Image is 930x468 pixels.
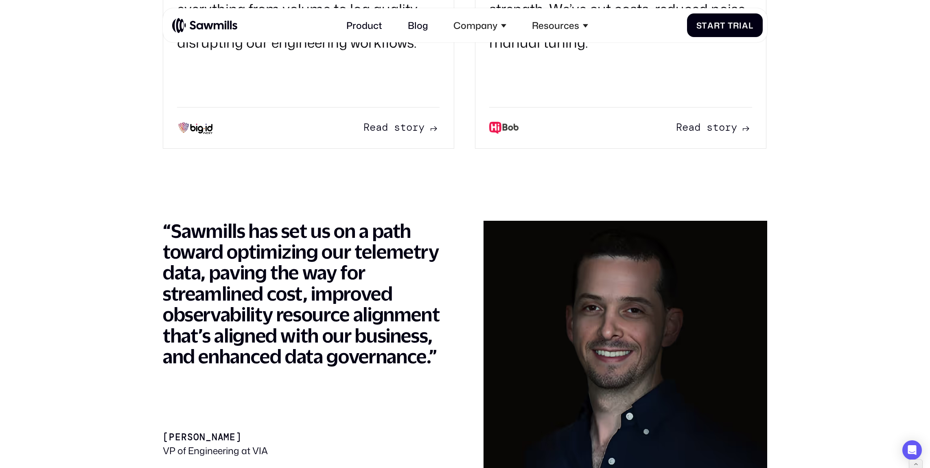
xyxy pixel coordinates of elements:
span: s [707,121,713,134]
div: Open Intercom Messenger [902,440,922,460]
span: R [676,121,682,134]
span: a [376,121,382,134]
span: e [370,121,376,134]
span: d [382,121,388,134]
span: y [418,121,425,134]
div: Company [453,20,497,31]
span: s [394,121,400,134]
span: R [363,121,370,134]
span: y [731,121,737,134]
div: VP of Engineering at VIA [163,445,446,456]
span: i [739,20,742,30]
img: HiBob logo [489,121,519,134]
a: Blog [400,13,435,38]
span: T [728,20,733,30]
span: d [694,121,700,134]
div: [PERSON_NAME] [163,432,446,443]
span: l [748,20,753,30]
span: r [725,121,731,134]
span: r [714,20,720,30]
a: Readstory [363,121,440,134]
a: StartTrial [687,13,763,37]
span: o [406,121,412,134]
span: a [688,121,694,134]
span: t [713,121,719,134]
span: r [412,121,418,134]
span: a [707,20,714,30]
span: t [702,20,707,30]
span: S [696,20,702,30]
div: “Sawmills has set us on a path toward optimizing our telemetry data, paving the way for streamlin... [163,221,446,367]
div: Company [446,13,514,38]
img: Grey H logo [177,121,214,134]
span: a [742,20,748,30]
span: r [733,20,739,30]
span: t [400,121,406,134]
div: Resources [532,20,579,31]
div: Resources [525,13,595,38]
a: Readstory [676,121,752,134]
span: o [719,121,725,134]
a: Product [339,13,389,38]
span: t [720,20,726,30]
span: e [682,121,688,134]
